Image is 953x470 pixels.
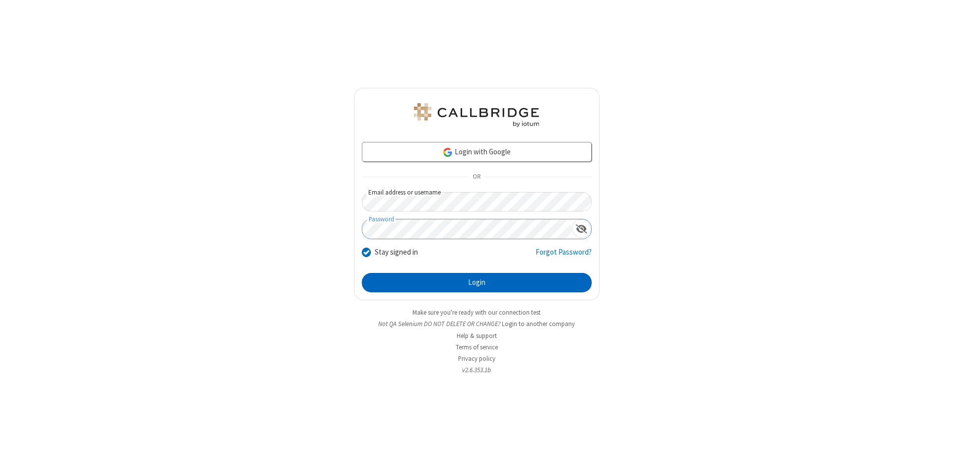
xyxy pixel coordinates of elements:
a: Make sure you're ready with our connection test [412,308,541,317]
a: Forgot Password? [536,247,592,266]
span: OR [469,170,484,184]
li: v2.6.353.1b [354,365,600,375]
a: Help & support [457,332,497,340]
input: Email address or username [362,192,592,211]
a: Terms of service [456,343,498,351]
button: Login [362,273,592,293]
div: Show password [572,219,591,238]
iframe: Chat [928,444,946,463]
a: Privacy policy [458,354,495,363]
button: Login to another company [502,319,575,329]
input: Password [362,219,572,239]
label: Stay signed in [375,247,418,258]
a: Login with Google [362,142,592,162]
img: google-icon.png [442,147,453,158]
li: Not QA Selenium DO NOT DELETE OR CHANGE? [354,319,600,329]
img: QA Selenium DO NOT DELETE OR CHANGE [412,103,541,127]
